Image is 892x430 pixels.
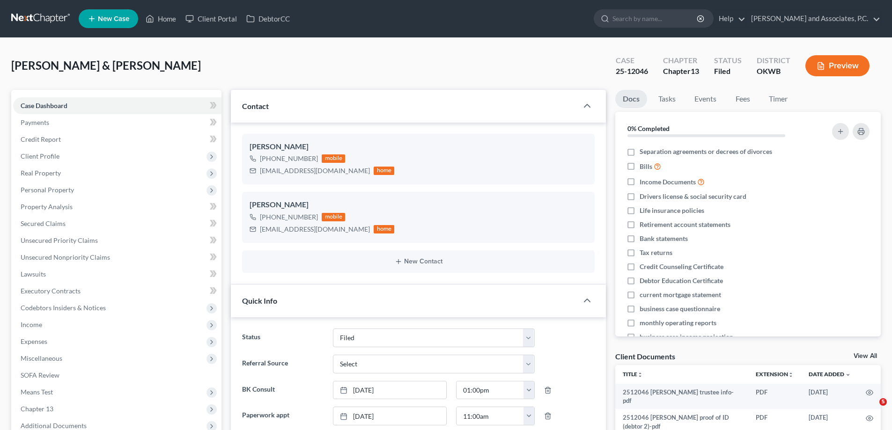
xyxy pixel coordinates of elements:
button: New Contact [250,258,587,265]
span: SOFA Review [21,371,59,379]
div: Status [714,55,742,66]
div: Chapter [663,66,699,77]
a: Titleunfold_more [623,371,643,378]
span: Personal Property [21,186,74,194]
span: Property Analysis [21,203,73,211]
label: Referral Source [237,355,328,373]
span: Debtor Education Certificate [640,276,723,285]
div: 25-12046 [616,66,648,77]
label: Paperwork appt [237,407,328,425]
span: current mortgage statement [640,290,721,299]
td: PDF [748,384,801,409]
input: -- : -- [457,381,524,399]
input: Search by name... [612,10,698,27]
span: Tax returns [640,248,672,257]
span: Bills [640,162,652,171]
div: home [374,167,394,175]
span: Credit Report [21,135,61,143]
span: business case questionnaire [640,304,720,313]
div: [EMAIL_ADDRESS][DOMAIN_NAME] [260,225,370,234]
span: Bank statements [640,234,688,243]
div: Client Documents [615,351,675,361]
a: Tasks [651,90,683,108]
span: Secured Claims [21,219,66,227]
a: Docs [615,90,647,108]
a: Help [714,10,745,27]
a: Unsecured Priority Claims [13,232,221,249]
i: unfold_more [637,372,643,378]
div: mobile [322,213,345,221]
a: SOFA Review [13,367,221,384]
div: District [757,55,790,66]
label: Status [237,328,328,347]
div: mobile [322,154,345,163]
div: home [374,225,394,233]
a: Unsecured Nonpriority Claims [13,249,221,266]
span: Contact [242,102,269,110]
span: 5 [879,398,887,406]
strong: 0% Completed [627,124,670,132]
span: [PERSON_NAME] & [PERSON_NAME] [11,58,201,72]
span: Additional Documents [21,422,87,430]
a: Executory Contracts [13,283,221,299]
a: Payments [13,114,221,131]
span: Client Profile [21,152,59,160]
span: Income [21,321,42,328]
span: 13 [691,66,699,75]
a: Client Portal [181,10,242,27]
div: [EMAIL_ADDRESS][DOMAIN_NAME] [260,166,370,175]
span: business case income projection [640,332,733,342]
a: [PERSON_NAME] and Associates, P.C. [746,10,880,27]
div: Case [616,55,648,66]
span: Real Property [21,169,61,177]
span: Lawsuits [21,270,46,278]
div: [PHONE_NUMBER] [260,154,318,163]
span: monthly operating reports [640,318,716,328]
a: Case Dashboard [13,97,221,114]
span: Unsecured Nonpriority Claims [21,253,110,261]
a: Secured Claims [13,215,221,232]
a: Timer [761,90,795,108]
i: unfold_more [788,372,794,378]
button: Preview [805,55,870,76]
span: Retirement account statements [640,220,730,229]
span: Credit Counseling Certificate [640,262,723,271]
div: [PERSON_NAME] [250,141,587,153]
a: Home [141,10,181,27]
span: Quick Info [242,296,277,305]
span: Separation agreements or decrees of divorces [640,147,772,156]
a: Date Added expand_more [809,371,851,378]
a: Lawsuits [13,266,221,283]
a: [DATE] [333,407,446,425]
div: [PHONE_NUMBER] [260,212,318,222]
span: Miscellaneous [21,354,62,362]
input: -- : -- [457,407,524,425]
span: Means Test [21,388,53,396]
a: DebtorCC [242,10,295,27]
a: Property Analysis [13,198,221,215]
i: expand_more [845,372,851,378]
span: New Case [98,15,129,22]
span: Payments [21,118,49,126]
span: Case Dashboard [21,102,67,109]
div: Filed [714,66,742,77]
span: Chapter 13 [21,405,53,413]
span: Income Documents [640,177,696,187]
a: Credit Report [13,131,221,148]
div: [PERSON_NAME] [250,199,587,211]
a: Extensionunfold_more [756,371,794,378]
a: View All [854,353,877,359]
div: OKWB [757,66,790,77]
td: [DATE] [801,384,858,409]
span: Drivers license & social security card [640,192,746,201]
span: Unsecured Priority Claims [21,236,98,244]
a: [DATE] [333,381,446,399]
span: Expenses [21,337,47,345]
td: 2512046 [PERSON_NAME] trustee info-pdf [615,384,748,409]
iframe: Intercom live chat [860,398,883,421]
label: BK Consult [237,381,328,400]
span: Life insurance policies [640,206,704,215]
div: Chapter [663,55,699,66]
span: Codebtors Insiders & Notices [21,304,106,312]
span: Executory Contracts [21,287,81,295]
